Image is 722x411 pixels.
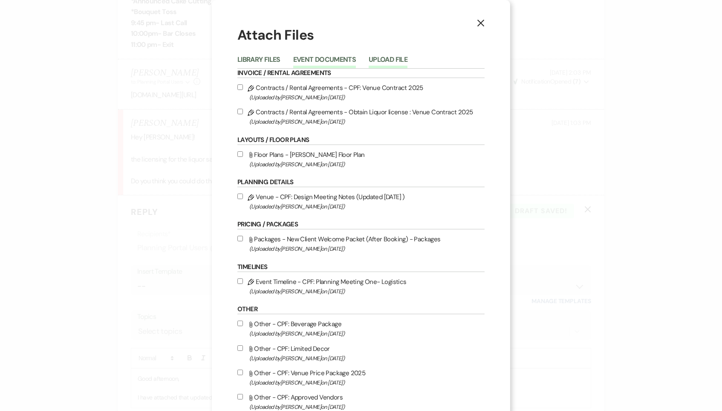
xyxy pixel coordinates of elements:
input: Venue - CPF: Design Meeting Notes (Updated [DATE] )(Uploaded by[PERSON_NAME]on [DATE]) [237,194,243,199]
span: (Uploaded by [PERSON_NAME] on [DATE] ) [249,378,485,388]
label: Other - CPF: Venue Price Package 2025 [237,368,485,388]
input: Event Timeline - CPF: Planning Meeting One- Logistics(Uploaded by[PERSON_NAME]on [DATE]) [237,278,243,284]
input: Other - CPF: Approved Vendors(Uploaded by[PERSON_NAME]on [DATE]) [237,394,243,399]
input: Other - CPF: Limited Decor(Uploaded by[PERSON_NAME]on [DATE]) [237,345,243,351]
button: Event Documents [293,56,356,68]
span: (Uploaded by [PERSON_NAME] on [DATE] ) [249,117,485,127]
h6: Timelines [237,263,485,272]
input: Contracts / Rental Agreements - CPF: Venue Contract 2025(Uploaded by[PERSON_NAME]on [DATE]) [237,84,243,90]
label: Event Timeline - CPF: Planning Meeting One- Logistics [237,276,485,296]
label: Contracts / Rental Agreements - CPF: Venue Contract 2025 [237,82,485,102]
label: Packages - New Client Welcome Packet (After Booking) - Packages [237,234,485,254]
input: Floor Plans - [PERSON_NAME] Floor Plan(Uploaded by[PERSON_NAME]on [DATE]) [237,151,243,157]
h6: Layouts / Floor Plans [237,136,485,145]
input: Contracts / Rental Agreements - Obtain Liquor license : Venue Contract 2025(Uploaded by[PERSON_NA... [237,109,243,114]
button: Upload File [369,56,407,68]
span: (Uploaded by [PERSON_NAME] on [DATE] ) [249,287,485,296]
h6: Pricing / Packages [237,220,485,229]
input: Packages - New Client Welcome Packet (After Booking) - Packages(Uploaded by[PERSON_NAME]on [DATE]) [237,236,243,241]
h6: Invoice / Rental Agreements [237,69,485,78]
input: Other - CPF: Beverage Package(Uploaded by[PERSON_NAME]on [DATE]) [237,321,243,326]
label: Venue - CPF: Design Meeting Notes (Updated [DATE] ) [237,191,485,211]
label: Floor Plans - [PERSON_NAME] Floor Plan [237,149,485,169]
h1: Attach Files [237,26,485,45]
button: Library Files [237,56,280,68]
label: Contracts / Rental Agreements - Obtain Liquor license : Venue Contract 2025 [237,107,485,127]
span: (Uploaded by [PERSON_NAME] on [DATE] ) [249,329,485,339]
span: (Uploaded by [PERSON_NAME] on [DATE] ) [249,202,485,211]
span: (Uploaded by [PERSON_NAME] on [DATE] ) [249,93,485,102]
h6: Other [237,305,485,314]
label: Other - CPF: Beverage Package [237,318,485,339]
label: Other - CPF: Limited Decor [237,343,485,363]
input: Other - CPF: Venue Price Package 2025(Uploaded by[PERSON_NAME]on [DATE]) [237,370,243,375]
span: (Uploaded by [PERSON_NAME] on [DATE] ) [249,159,485,169]
h6: Planning Details [237,178,485,187]
span: (Uploaded by [PERSON_NAME] on [DATE] ) [249,244,485,254]
span: (Uploaded by [PERSON_NAME] on [DATE] ) [249,353,485,363]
